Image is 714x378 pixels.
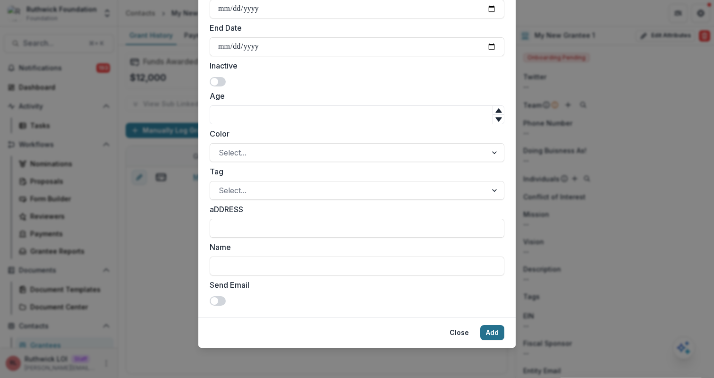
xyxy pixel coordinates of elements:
label: Send Email [210,279,499,291]
label: Age [210,90,499,102]
label: End Date [210,22,499,34]
label: Inactive [210,60,499,71]
label: Tag [210,166,499,177]
button: Close [444,325,475,340]
label: Color [210,128,499,139]
button: Add [480,325,504,340]
label: Name [210,241,499,253]
label: aDDRESS [210,204,499,215]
